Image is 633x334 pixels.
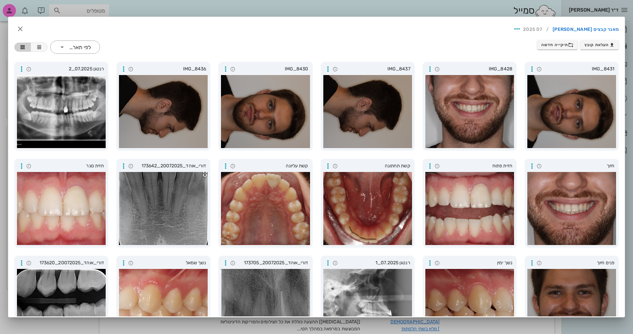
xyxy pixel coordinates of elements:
span: העלאת קובץ [584,42,615,47]
span: רנטגן 07.2025_1 [340,259,410,267]
span: חזית סגר [33,162,104,170]
span: נשך שמאל [135,259,206,267]
div: לפי תאריך [50,41,100,54]
button: תיקייה חדשה [537,40,578,49]
span: תיקייה חדשה [541,42,574,47]
span: IMG_8428 [442,65,512,73]
span: חזית פתוח [442,162,512,170]
span: קשת עליונה [237,162,308,170]
span: דורי_אוהד_20072025_173620 [33,259,104,267]
div: לפי תאריך [68,44,91,50]
span: פנים חיוך [544,259,614,267]
span: IMG_8436 [135,65,206,73]
span: נשך ימין [442,259,512,267]
button: העלאת קובץ [580,40,619,49]
li: / [542,24,553,35]
span: IMG_8431 [544,65,614,73]
span: חיוך [544,162,614,170]
span: קשת תחתונה [340,162,410,170]
span: רנטגן 07.2025_2 [33,65,104,73]
span: IMG_8437 [340,65,410,73]
span: IMG_8430 [237,65,308,73]
span: דורי_אוהד_20072025_173705 [237,259,308,267]
span: דורי_אוהד_20072025_173642 [135,162,206,170]
a: מאגר קבצים [PERSON_NAME] [553,24,619,35]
